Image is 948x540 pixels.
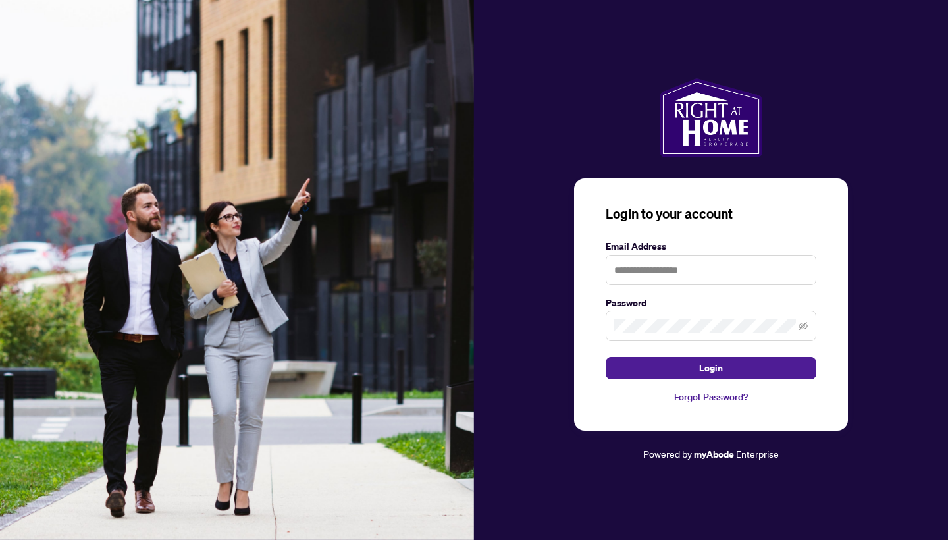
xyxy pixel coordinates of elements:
span: Enterprise [736,448,779,460]
label: Password [606,296,816,310]
button: Login [606,357,816,379]
a: myAbode [694,447,734,462]
span: Powered by [643,448,692,460]
span: eye-invisible [799,321,808,331]
img: ma-logo [660,78,762,157]
a: Forgot Password? [606,390,816,404]
label: Email Address [606,239,816,254]
h3: Login to your account [606,205,816,223]
span: Login [699,358,723,379]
